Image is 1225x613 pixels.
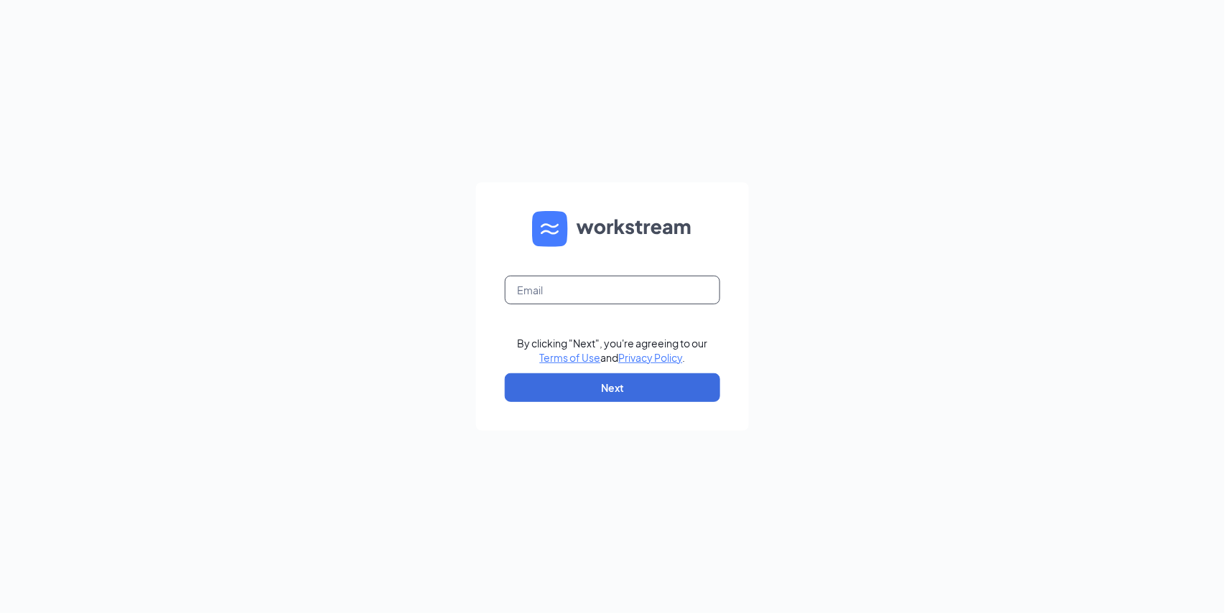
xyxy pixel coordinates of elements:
[505,373,720,402] button: Next
[532,211,693,247] img: WS logo and Workstream text
[619,351,683,364] a: Privacy Policy
[540,351,601,364] a: Terms of Use
[505,276,720,304] input: Email
[518,336,708,365] div: By clicking "Next", you're agreeing to our and .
